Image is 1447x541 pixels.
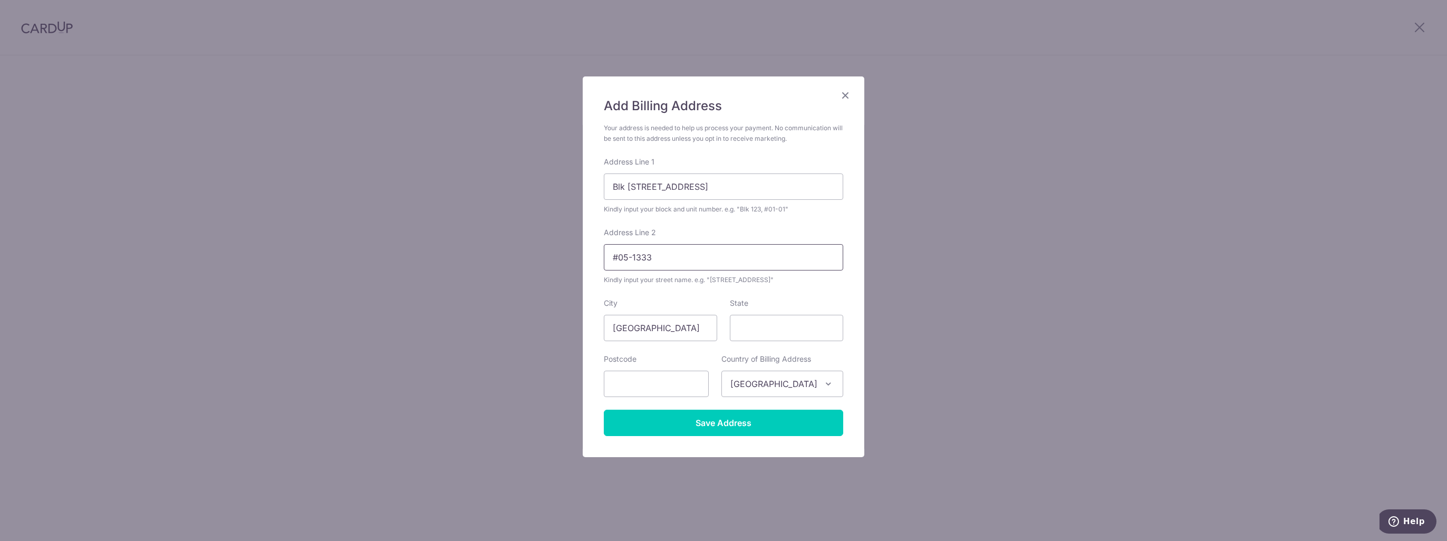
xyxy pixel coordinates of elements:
span: Singapore [722,371,843,397]
label: Address Line 2 [604,227,656,238]
label: Address Line 1 [604,157,654,167]
label: Country of Billing Address [721,354,811,364]
input: Save Address [604,410,843,436]
div: Kindly input your block and unit number. e.g. "Blk 123, #01-01" [604,204,843,215]
div: Kindly input your street name. e.g. "[STREET_ADDRESS]" [604,275,843,285]
h5: Add Billing Address [604,98,843,114]
button: Close [839,89,852,102]
label: Postcode [604,354,636,364]
label: State [730,298,748,308]
div: Your address is needed to help us process your payment. No communication will be sent to this add... [604,123,843,144]
label: City [604,298,618,308]
iframe: Opens a widget where you can find more information [1380,509,1436,536]
span: Singapore [721,371,843,397]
